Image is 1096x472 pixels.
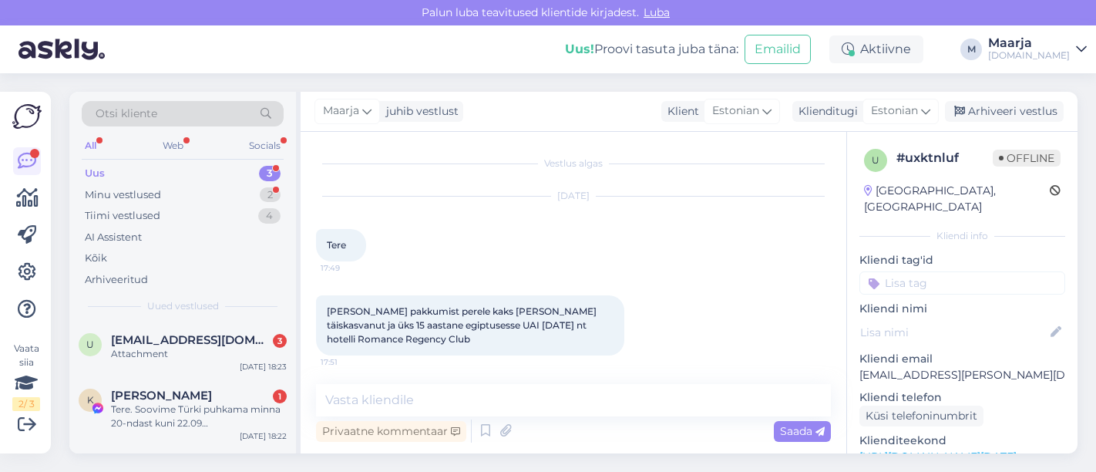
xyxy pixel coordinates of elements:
span: Luba [639,5,674,19]
div: M [960,39,982,60]
span: Karmi Kullamägi [111,389,212,403]
span: [PERSON_NAME] pakkumist perele kaks [PERSON_NAME] täiskasvanut ja üks 15 aastane egiptusesse UAI ... [327,305,599,345]
span: Uued vestlused [147,299,219,313]
p: Kliendi email [859,351,1065,367]
div: Proovi tasuta juba täna: [565,40,738,59]
div: [DATE] [316,189,831,203]
div: Socials [246,136,284,156]
span: Offline [993,150,1061,167]
div: Vestlus algas [316,157,831,170]
div: 1 [273,389,287,403]
div: Maarja [988,37,1070,49]
div: Attachment [111,347,287,361]
span: Urmas.kuldvali.001@mail.ee [111,333,271,347]
b: Uus! [565,42,594,56]
div: [GEOGRAPHIC_DATA], [GEOGRAPHIC_DATA] [864,183,1050,215]
div: Arhiveeritud [85,272,148,288]
p: Klienditeekond [859,433,1065,449]
span: u [872,154,879,166]
span: 17:51 [321,356,378,368]
p: Kliendi telefon [859,389,1065,406]
div: Web [160,136,187,156]
div: Klient [661,103,699,120]
div: Klienditugi [792,103,858,120]
div: Kõik [85,251,107,266]
div: juhib vestlust [380,103,459,120]
span: K [87,394,94,406]
img: Askly Logo [12,104,42,129]
span: Otsi kliente [96,106,157,122]
div: Privaatne kommentaar [316,421,466,442]
div: Küsi telefoninumbrit [859,406,983,426]
div: # uxktnluf [896,149,993,167]
div: 3 [273,334,287,348]
div: [DATE] 18:22 [240,430,287,442]
span: Maarja [323,103,359,120]
span: 17:49 [321,262,378,274]
span: Estonian [712,103,759,120]
input: Lisa nimi [860,324,1047,341]
div: AI Assistent [85,230,142,245]
div: 3 [259,166,281,181]
span: U [86,339,94,350]
p: Kliendi tag'id [859,252,1065,268]
span: Tere [327,239,346,251]
p: Kliendi nimi [859,301,1065,317]
div: 4 [258,208,281,224]
div: [DATE] 18:23 [240,361,287,373]
a: [URL][DOMAIN_NAME][DATE] [859,450,1017,464]
span: Estonian [871,103,918,120]
div: Kliendi info [859,229,1065,243]
div: All [82,136,99,156]
div: Tiimi vestlused [85,208,160,224]
div: 2 / 3 [12,397,40,411]
div: [DOMAIN_NAME] [988,49,1070,62]
div: Arhiveeri vestlus [945,101,1064,122]
div: Vaata siia [12,342,40,411]
div: Uus [85,166,105,181]
div: Tere. Soovime Türki puhkama minna 20-ndast kuni 22.09 väljumisega,6ööd,kõik hinnas,lühikese trans... [111,403,287,430]
div: Aktiivne [829,35,923,63]
button: Emailid [745,35,811,64]
div: Minu vestlused [85,187,161,203]
input: Lisa tag [859,271,1065,295]
p: [EMAIL_ADDRESS][PERSON_NAME][DOMAIN_NAME] [859,367,1065,383]
a: Maarja[DOMAIN_NAME] [988,37,1087,62]
div: 2 [260,187,281,203]
span: Saada [780,424,825,438]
